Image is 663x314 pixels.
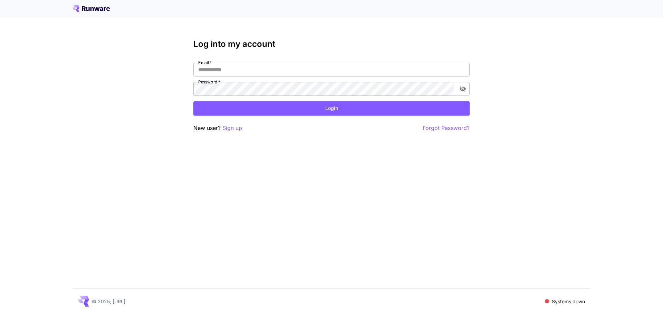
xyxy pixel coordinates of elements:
button: Forgot Password? [423,124,470,132]
label: Email [198,60,212,65]
p: Systems down [552,298,585,305]
button: Login [193,101,470,115]
button: toggle password visibility [457,83,469,95]
button: Sign up [222,124,242,132]
p: New user? [193,124,242,132]
label: Password [198,79,220,85]
h3: Log into my account [193,39,470,49]
p: © 2025, [URL] [92,298,125,305]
